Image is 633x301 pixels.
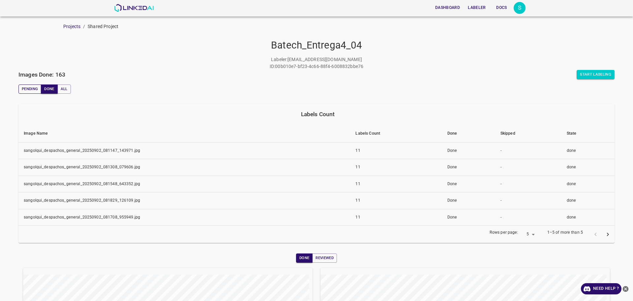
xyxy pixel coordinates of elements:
[350,192,442,209] td: 11
[63,23,633,30] nav: breadcrumb
[18,192,350,209] td: sangolqui_despachos_general_20250902_081829_126109.jpg
[18,209,350,226] td: sangolqui_despachos_general_20250902_081708_955949.jpg
[287,56,362,63] p: [EMAIL_ADDRESS][DOMAIN_NAME]
[561,209,615,226] td: done
[561,125,615,143] th: State
[442,192,495,209] td: Done
[296,253,313,263] button: Done
[18,125,350,143] th: Image Name
[275,63,363,70] p: 00b010e7-bf23-4c66-88f4-6008832bbe76
[433,2,463,13] button: Dashboard
[602,228,614,241] button: next page
[442,125,495,143] th: Done
[442,176,495,192] td: Done
[521,230,537,239] div: 5
[581,283,621,294] a: Need Help ?
[442,159,495,176] td: Done
[465,2,488,13] button: Labeler
[18,39,615,51] h4: Batech_Entrega4_04
[57,84,71,94] button: All
[350,159,442,176] td: 11
[63,24,80,29] a: Projects
[18,159,350,176] td: sangolqui_despachos_general_20250902_081308_079606.jpg
[18,176,350,192] td: sangolqui_despachos_general_20250902_081548_643352.jpg
[495,209,561,226] td: -
[621,283,630,294] button: close-help
[270,63,275,70] p: ID :
[350,176,442,192] td: 11
[18,70,65,79] h6: Images Done: 163
[514,2,526,14] button: Open settings
[464,1,490,15] a: Labeler
[442,209,495,226] td: Done
[83,23,85,30] li: /
[547,230,583,236] p: 1–5 of more than 5
[18,142,350,159] td: sangolqui_despachos_general_20250902_081147_143971.jpg
[495,142,561,159] td: -
[24,110,612,119] div: Labels Count
[431,1,464,15] a: Dashboard
[561,142,615,159] td: done
[350,125,442,143] th: Labels Count
[491,2,512,13] button: Docs
[577,70,615,79] button: Start Labeling
[88,23,118,30] p: Shared Project
[312,253,337,263] button: Reviewed
[350,209,442,226] td: 11
[18,84,41,94] button: Pending
[514,2,526,14] div: S
[490,230,518,236] p: Rows per page:
[495,176,561,192] td: -
[495,125,561,143] th: Skipped
[271,56,287,63] p: Labeler :
[495,192,561,209] td: -
[561,176,615,192] td: done
[114,4,154,12] img: LinkedAI
[350,142,442,159] td: 11
[41,84,57,94] button: Done
[561,159,615,176] td: done
[495,159,561,176] td: -
[561,192,615,209] td: done
[490,1,514,15] a: Docs
[442,142,495,159] td: Done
